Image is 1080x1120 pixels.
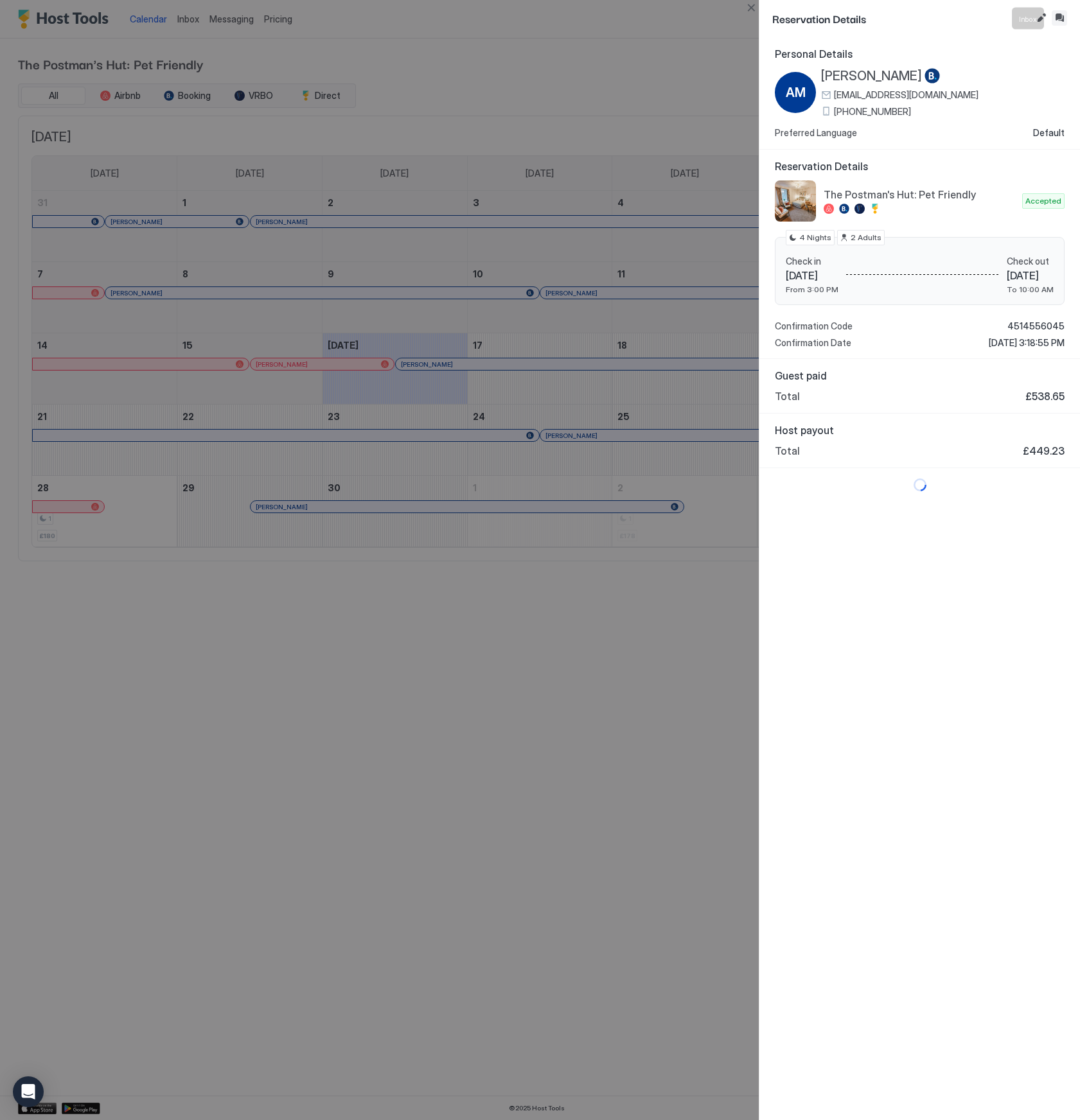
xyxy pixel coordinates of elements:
span: £449.23 [1023,444,1065,457]
span: Check out [1007,256,1054,267]
span: The Postman's Hut: Pet Friendly [824,188,1017,201]
span: Preferred Language [775,127,857,139]
div: Open Intercom Messenger [13,1076,44,1107]
span: From 3:00 PM [786,284,838,294]
div: listing image [775,180,816,222]
span: [DATE] 3:18:55 PM [989,337,1065,349]
span: Reservation Details [775,160,1065,173]
div: loading [772,478,1067,491]
span: Guest paid [775,369,1065,382]
span: Confirmation Date [775,337,851,349]
span: Reservation Details [772,10,1031,26]
span: [DATE] [1007,269,1054,282]
span: [PHONE_NUMBER] [834,106,911,118]
span: [EMAIL_ADDRESS][DOMAIN_NAME] [834,89,978,101]
span: 4 Nights [799,232,831,243]
span: Total [775,390,800,403]
span: 2 Adults [851,232,881,243]
span: AM [786,83,806,102]
span: Default [1033,127,1065,139]
button: Inbox [1052,10,1067,26]
span: 4514556045 [1007,320,1065,332]
span: Personal Details [775,48,1065,60]
span: Confirmation Code [775,320,853,332]
span: [DATE] [786,269,838,282]
span: Accepted [1025,195,1061,207]
span: Total [775,444,800,457]
span: Host payout [775,424,1065,437]
span: Inbox [1019,14,1037,23]
span: To 10:00 AM [1007,284,1054,294]
span: £538.65 [1025,390,1065,403]
span: [PERSON_NAME] [821,68,922,84]
span: Check in [786,256,838,267]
